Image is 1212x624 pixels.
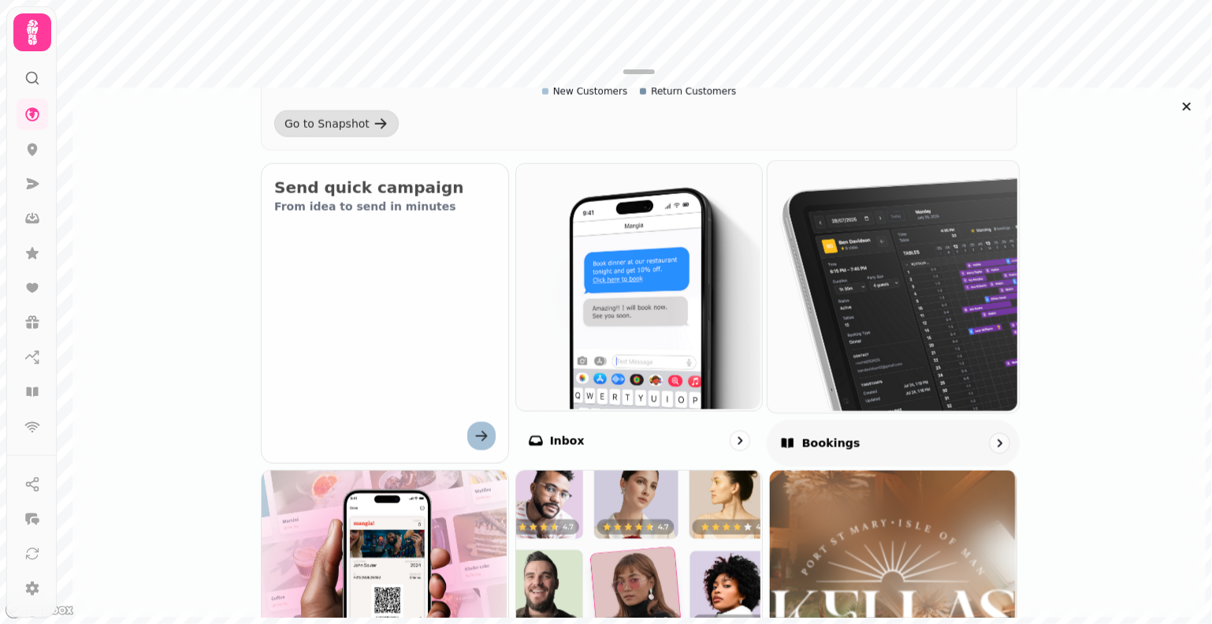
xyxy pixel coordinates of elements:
div: Go to Snapshot [284,116,370,132]
p: Inbox [550,433,585,449]
h2: Send quick campaign [274,177,496,199]
button: Send quick campaignFrom idea to send in minutes [261,163,509,464]
p: From idea to send in minutes [274,199,496,215]
img: Inbox [515,163,761,409]
a: InboxInbox [515,163,764,464]
button: Close drawer [1174,94,1199,119]
p: Bookings [802,435,861,451]
svg: go to [991,435,1007,451]
a: BookingsBookings [767,160,1020,466]
a: Mapbox logo [5,601,74,619]
img: Bookings [766,159,1017,411]
a: Go to Snapshot [274,110,399,137]
svg: go to [732,433,748,449]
